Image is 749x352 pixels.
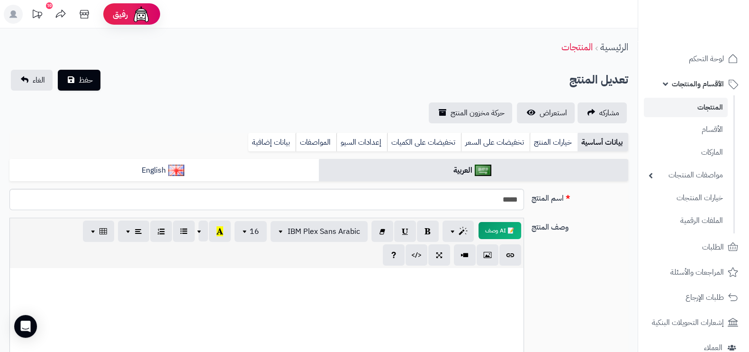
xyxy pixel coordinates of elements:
img: ai-face.png [132,5,151,24]
a: إشعارات التحويلات البنكية [644,311,743,334]
a: المواصفات [296,133,336,152]
a: الملفات الرقمية [644,211,728,231]
a: الغاء [11,70,53,91]
span: IBM Plex Sans Arabic [288,226,360,237]
h2: تعديل المنتج [569,70,628,90]
a: مواصفات المنتجات [644,165,728,185]
a: خيارات المنتج [530,133,578,152]
a: بيانات أساسية [578,133,628,152]
a: لوحة التحكم [644,47,743,70]
div: Open Intercom Messenger [14,315,37,338]
span: الغاء [33,74,45,86]
label: اسم المنتج [528,189,632,204]
a: بيانات إضافية [248,133,296,152]
span: الأقسام والمنتجات [672,77,724,91]
a: تخفيضات على السعر [461,133,530,152]
a: الماركات [644,142,728,163]
a: المراجعات والأسئلة [644,261,743,284]
span: مشاركه [599,107,619,119]
a: الطلبات [644,236,743,259]
span: حركة مخزون المنتج [451,107,505,119]
span: طلبات الإرجاع [686,291,724,304]
a: تحديثات المنصة [25,5,49,26]
a: English [9,159,319,182]
a: خيارات المنتجات [644,188,728,208]
a: مشاركه [578,102,627,123]
button: 16 [235,221,267,242]
a: المنتجات [644,98,728,117]
button: 📝 AI وصف [478,222,521,239]
button: IBM Plex Sans Arabic [271,221,368,242]
label: وصف المنتج [528,218,632,233]
a: إعدادات السيو [336,133,387,152]
span: الطلبات [702,241,724,254]
img: English [168,165,185,176]
span: لوحة التحكم [689,52,724,65]
a: حركة مخزون المنتج [429,102,512,123]
span: 16 [250,226,259,237]
span: حفظ [79,74,93,86]
a: العربية [319,159,628,182]
a: الأقسام [644,120,728,140]
span: رفيق [113,9,128,20]
a: طلبات الإرجاع [644,286,743,309]
span: المراجعات والأسئلة [670,266,724,279]
button: حفظ [58,70,100,91]
div: 10 [46,2,53,9]
a: تخفيضات على الكميات [387,133,461,152]
a: استعراض [517,102,575,123]
img: العربية [475,165,491,176]
a: المنتجات [561,40,593,54]
span: إشعارات التحويلات البنكية [652,316,724,329]
span: استعراض [540,107,567,119]
a: الرئيسية [600,40,628,54]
